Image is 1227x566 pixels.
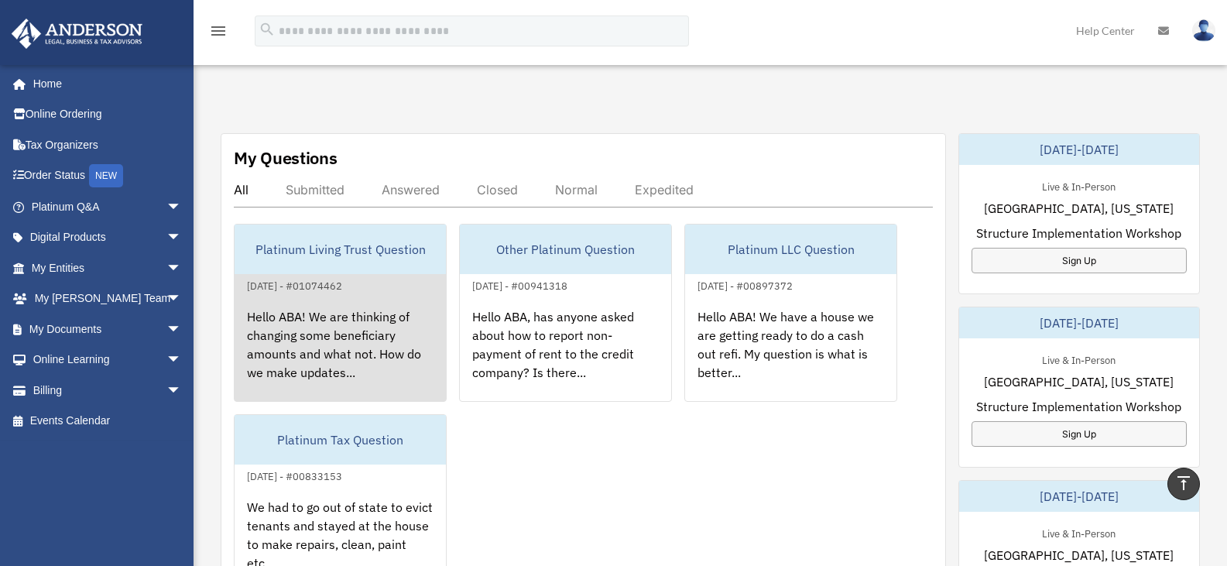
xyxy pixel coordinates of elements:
[166,375,197,406] span: arrow_drop_down
[166,222,197,254] span: arrow_drop_down
[972,421,1187,447] a: Sign Up
[235,225,446,274] div: Platinum Living Trust Question
[259,21,276,38] i: search
[166,252,197,284] span: arrow_drop_down
[11,375,205,406] a: Billingarrow_drop_down
[11,314,205,345] a: My Documentsarrow_drop_down
[984,199,1174,218] span: [GEOGRAPHIC_DATA], [US_STATE]
[555,182,598,197] div: Normal
[235,295,446,416] div: Hello ABA! We are thinking of changing some beneficiary amounts and what not. How do we make upda...
[959,134,1199,165] div: [DATE]-[DATE]
[234,146,338,170] div: My Questions
[11,345,205,376] a: Online Learningarrow_drop_down
[976,224,1181,242] span: Structure Implementation Workshop
[477,182,518,197] div: Closed
[11,222,205,253] a: Digital Productsarrow_drop_down
[1174,474,1193,492] i: vertical_align_top
[972,248,1187,273] a: Sign Up
[234,224,447,402] a: Platinum Living Trust Question[DATE] - #01074462Hello ABA! We are thinking of changing some benef...
[11,406,205,437] a: Events Calendar
[684,224,897,402] a: Platinum LLC Question[DATE] - #00897372Hello ABA! We have a house we are getting ready to do a ca...
[1192,19,1215,42] img: User Pic
[235,276,355,293] div: [DATE] - #01074462
[460,276,580,293] div: [DATE] - #00941318
[166,314,197,345] span: arrow_drop_down
[235,467,355,483] div: [DATE] - #00833153
[11,68,197,99] a: Home
[635,182,694,197] div: Expedited
[976,397,1181,416] span: Structure Implementation Workshop
[984,372,1174,391] span: [GEOGRAPHIC_DATA], [US_STATE]
[209,22,228,40] i: menu
[209,27,228,40] a: menu
[984,546,1174,564] span: [GEOGRAPHIC_DATA], [US_STATE]
[685,295,896,416] div: Hello ABA! We have a house we are getting ready to do a cash out refi. My question is what is bet...
[234,182,248,197] div: All
[89,164,123,187] div: NEW
[11,191,205,222] a: Platinum Q&Aarrow_drop_down
[286,182,344,197] div: Submitted
[1030,177,1128,194] div: Live & In-Person
[685,225,896,274] div: Platinum LLC Question
[459,224,672,402] a: Other Platinum Question[DATE] - #00941318Hello ABA, has anyone asked about how to report non-paym...
[11,129,205,160] a: Tax Organizers
[382,182,440,197] div: Answered
[1030,351,1128,367] div: Live & In-Person
[11,160,205,192] a: Order StatusNEW
[235,415,446,465] div: Platinum Tax Question
[460,295,671,416] div: Hello ABA, has anyone asked about how to report non-payment of rent to the credit company? Is the...
[959,307,1199,338] div: [DATE]-[DATE]
[166,191,197,223] span: arrow_drop_down
[1030,524,1128,540] div: Live & In-Person
[11,283,205,314] a: My [PERSON_NAME] Teamarrow_drop_down
[11,99,205,130] a: Online Ordering
[166,283,197,315] span: arrow_drop_down
[1167,468,1200,500] a: vertical_align_top
[166,345,197,376] span: arrow_drop_down
[959,481,1199,512] div: [DATE]-[DATE]
[460,225,671,274] div: Other Platinum Question
[7,19,147,49] img: Anderson Advisors Platinum Portal
[685,276,805,293] div: [DATE] - #00897372
[11,252,205,283] a: My Entitiesarrow_drop_down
